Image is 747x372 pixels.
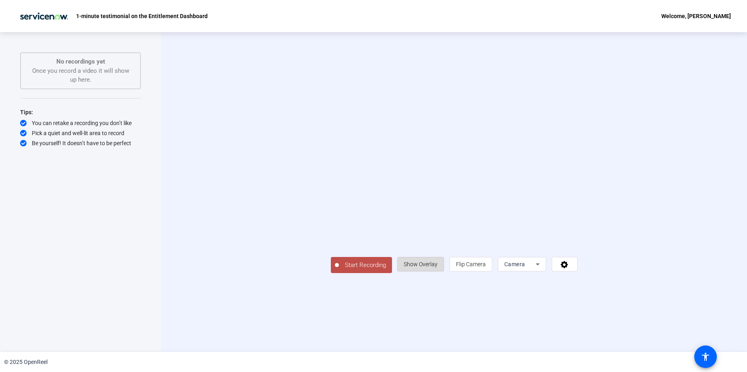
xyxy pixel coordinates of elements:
img: OpenReel logo [16,8,72,24]
button: Flip Camera [450,257,492,271]
div: Tips: [20,107,141,117]
div: © 2025 OpenReel [4,358,47,366]
span: Flip Camera [456,261,486,267]
p: 1-minute testimonial on the Entitlement Dashboard [76,11,208,21]
div: Be yourself! It doesn’t have to be perfect [20,139,141,147]
span: Camera [504,261,525,267]
div: Once you record a video it will show up here. [29,57,132,84]
span: Show Overlay [404,261,437,267]
p: No recordings yet [29,57,132,66]
button: Start Recording [331,257,392,273]
button: Show Overlay [397,257,444,271]
div: Pick a quiet and well-lit area to record [20,129,141,137]
mat-icon: accessibility [701,352,710,362]
div: Welcome, [PERSON_NAME] [661,11,731,21]
span: Start Recording [339,261,392,270]
div: You can retake a recording you don’t like [20,119,141,127]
